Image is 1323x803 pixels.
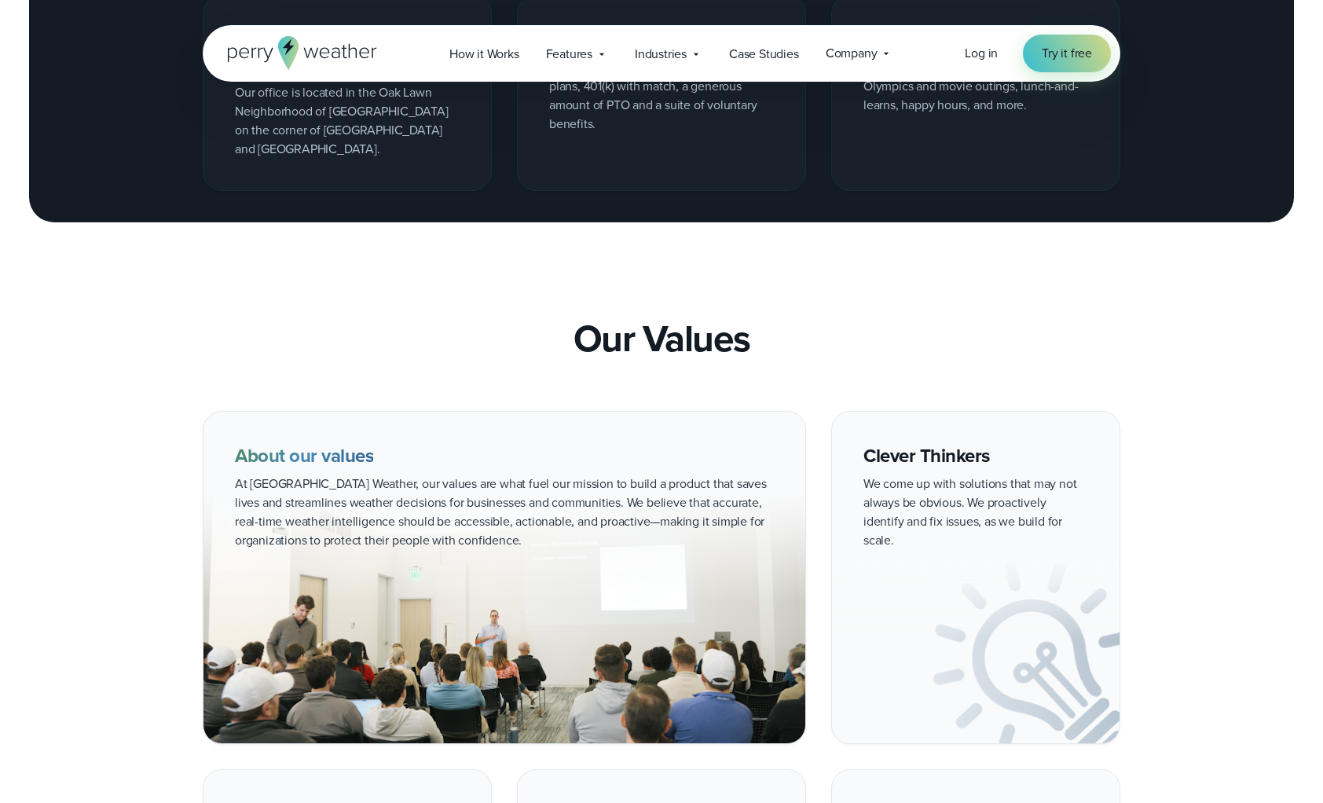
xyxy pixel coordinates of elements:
[436,38,533,70] a: How it Works
[574,317,750,361] h2: Our Values
[965,44,998,63] a: Log in
[1023,35,1111,72] a: Try it free
[1042,44,1092,63] span: Try it free
[449,45,519,64] span: How it Works
[965,44,998,62] span: Log in
[635,45,687,64] span: Industries
[203,489,805,743] img: All Hands Company Meeting
[546,45,592,64] span: Features
[729,45,799,64] span: Case Studies
[826,44,878,63] span: Company
[716,38,812,70] a: Case Studies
